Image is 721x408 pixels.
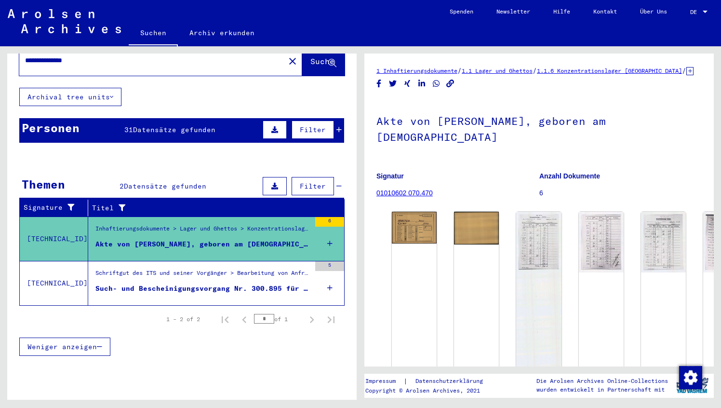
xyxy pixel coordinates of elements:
[129,21,178,46] a: Suchen
[19,88,121,106] button: Archival tree units
[516,212,561,371] img: 001.jpg
[539,188,702,198] p: 6
[376,189,433,197] a: 01010602 070.470
[431,78,441,90] button: Share on WhatsApp
[579,212,624,272] img: 002.jpg
[374,78,384,90] button: Share on Facebook
[641,212,686,272] img: 001.jpg
[365,386,494,395] p: Copyright © Arolsen Archives, 2021
[8,9,121,33] img: Arolsen_neg.svg
[302,46,345,76] button: Suche
[133,125,215,134] span: Datensätze gefunden
[376,99,702,157] h1: Akte von [PERSON_NAME], geboren am [DEMOGRAPHIC_DATA]
[536,377,668,385] p: Die Arolsen Archives Online-Collections
[310,56,334,66] span: Suche
[95,239,310,249] div: Akte von [PERSON_NAME], geboren am [DEMOGRAPHIC_DATA]
[462,67,533,74] a: 1.1 Lager und Ghettos
[24,200,90,216] div: Signature
[376,172,404,180] b: Signatur
[417,78,427,90] button: Share on LinkedIn
[674,373,710,397] img: yv_logo.png
[321,310,341,329] button: Last page
[454,212,499,244] img: 002.jpg
[22,119,80,136] div: Personen
[95,269,310,282] div: Schriftgut des ITS und seiner Vorgänger > Bearbeitung von Anfragen > Fallbezogene [MEDICAL_DATA] ...
[537,67,682,74] a: 1.1.6 Konzentrationslager [GEOGRAPHIC_DATA]
[300,182,326,190] span: Filter
[388,78,398,90] button: Share on Twitter
[402,78,413,90] button: Share on Xing
[19,338,110,356] button: Weniger anzeigen
[287,55,298,67] mat-icon: close
[457,66,462,75] span: /
[690,9,701,15] span: DE
[300,125,326,134] span: Filter
[95,284,310,294] div: Such- und Bescheinigungsvorgang Nr. 300.895 für [PERSON_NAME] geboren [DEMOGRAPHIC_DATA]
[95,224,310,238] div: Inhaftierungsdokumente > Lager und Ghettos > Konzentrationslager [GEOGRAPHIC_DATA] > Individuelle...
[445,78,455,90] button: Copy link
[124,125,133,134] span: 31
[235,310,254,329] button: Previous page
[679,366,702,389] img: Zustimmung ändern
[292,177,334,195] button: Filter
[536,385,668,394] p: wurden entwickelt in Partnerschaft mit
[27,342,97,351] span: Weniger anzeigen
[408,376,494,386] a: Datenschutzerklärung
[24,203,80,213] div: Signature
[376,67,457,74] a: 1 Inhaftierungsdokumente
[292,121,334,139] button: Filter
[92,203,325,213] div: Titel
[533,66,537,75] span: /
[392,212,437,244] img: 001.jpg
[539,172,600,180] b: Anzahl Dokumente
[365,376,403,386] a: Impressum
[302,310,321,329] button: Next page
[682,66,686,75] span: /
[283,51,302,70] button: Clear
[215,310,235,329] button: First page
[92,200,335,216] div: Titel
[365,376,494,386] div: |
[178,21,266,44] a: Archiv erkunden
